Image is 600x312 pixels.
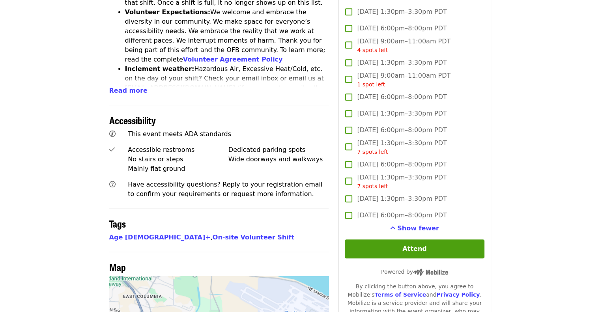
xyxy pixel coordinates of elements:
a: Terms of Service [374,291,426,298]
div: Dedicated parking spots [228,145,329,155]
li: We welcome and embrace the diversity in our community. We make space for everyone’s accessibility... [125,7,329,64]
span: [DATE] 6:00pm–8:00pm PDT [357,24,447,33]
span: Read more [109,87,148,94]
span: Map [109,260,126,274]
strong: Inclement weather: [125,65,194,73]
span: This event meets ADA standards [128,130,231,138]
div: Mainly flat ground [128,164,228,174]
i: question-circle icon [109,181,116,188]
button: Read more [109,86,148,95]
span: Tags [109,217,126,230]
span: [DATE] 6:00pm–8:00pm PDT [357,211,447,220]
span: Accessibility [109,113,156,127]
span: [DATE] 6:00pm–8:00pm PDT [357,160,447,169]
li: Hazardous Air, Excessive Heat/Cold, etc. on the day of your shift? Check your email inbox or emai... [125,64,329,112]
div: No stairs or steps [128,155,228,164]
span: [DATE] 9:00am–11:00am PDT [357,71,450,89]
button: See more timeslots [390,224,439,233]
span: [DATE] 6:00pm–8:00pm PDT [357,92,447,102]
span: , [109,234,213,241]
span: [DATE] 1:30pm–3:30pm PDT [357,7,447,17]
span: [DATE] 9:00am–11:00am PDT [357,37,450,54]
a: Volunteer Agreement Policy [183,56,283,63]
div: Accessible restrooms [128,145,228,155]
span: [DATE] 1:30pm–3:30pm PDT [357,109,447,118]
strong: Volunteer Expectations: [125,8,211,16]
span: Powered by [381,269,448,275]
button: Attend [345,239,484,258]
span: [DATE] 1:30pm–3:30pm PDT [357,58,447,67]
a: On-site Volunteer Shift [213,234,294,241]
span: 7 spots left [357,149,388,155]
span: Have accessibility questions? Reply to your registration email to confirm your requirements or re... [128,181,322,198]
span: 7 spots left [357,183,388,189]
i: universal-access icon [109,130,116,138]
span: [DATE] 1:30pm–3:30pm PDT [357,138,447,156]
img: Powered by Mobilize [413,269,448,276]
a: Age [DEMOGRAPHIC_DATA]+ [109,234,211,241]
i: check icon [109,146,115,153]
div: Wide doorways and walkways [228,155,329,164]
span: 4 spots left [357,47,388,53]
span: Show fewer [397,224,439,232]
a: Privacy Policy [436,291,480,298]
span: 1 spot left [357,81,385,88]
span: [DATE] 1:30pm–3:30pm PDT [357,173,447,191]
span: [DATE] 6:00pm–8:00pm PDT [357,125,447,135]
span: [DATE] 1:30pm–3:30pm PDT [357,194,447,204]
